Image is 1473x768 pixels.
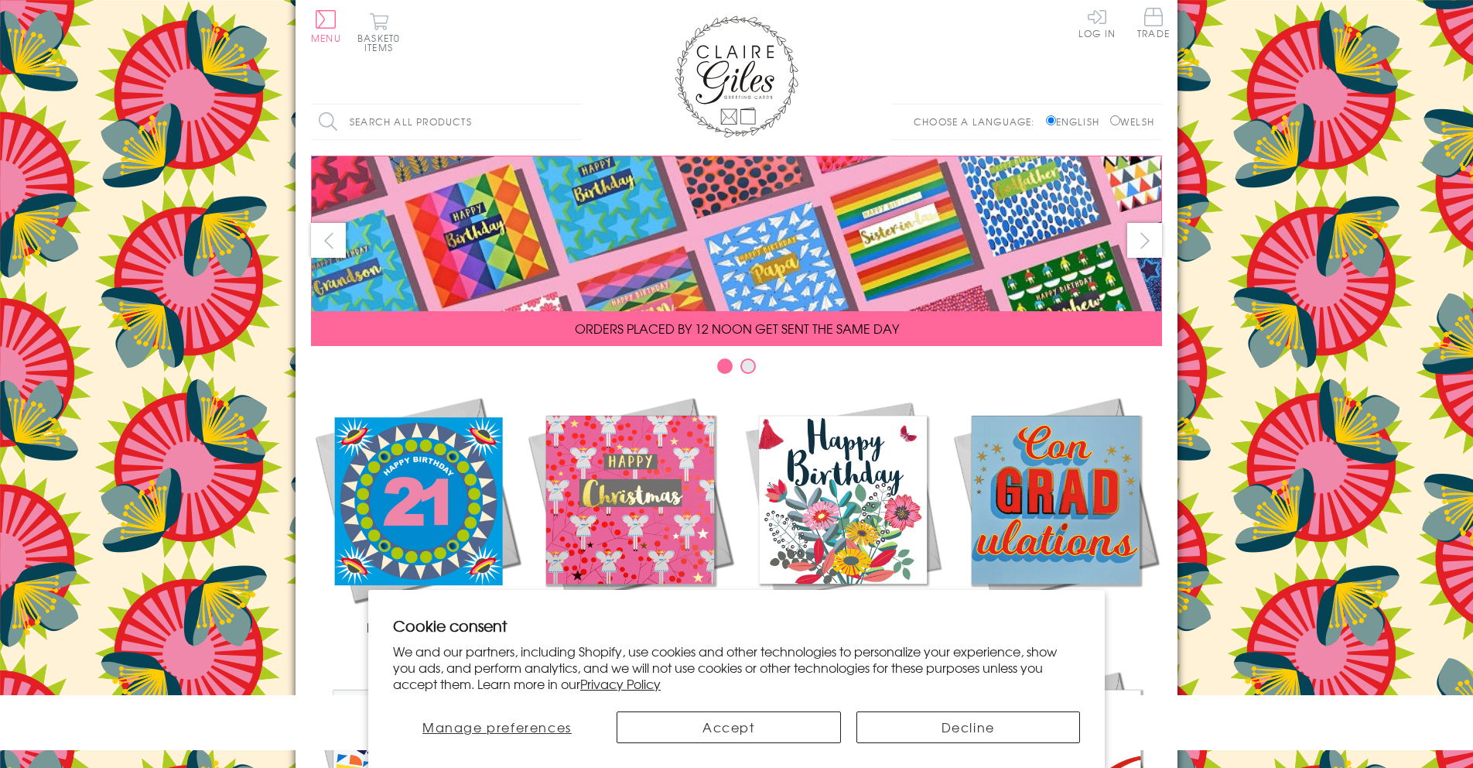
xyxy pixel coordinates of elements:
button: Basket0 items [357,12,400,52]
label: Welsh [1110,115,1154,129]
button: Menu [311,10,341,43]
input: Welsh [1110,115,1120,125]
p: Choose a language: [914,115,1043,129]
span: Trade [1137,8,1170,38]
a: Academic [949,393,1162,636]
a: Log In [1078,8,1116,38]
button: Manage preferences [393,711,601,743]
input: Search all products [311,105,582,139]
a: Privacy Policy [580,674,661,693]
a: New Releases [311,393,524,636]
span: Menu [311,31,341,45]
button: next [1127,223,1162,258]
span: New Releases [367,618,468,636]
a: Birthdays [736,393,949,636]
img: Claire Giles Greetings Cards [675,15,798,138]
span: ORDERS PLACED BY 12 NOON GET SENT THE SAME DAY [575,319,899,338]
button: Carousel Page 1 (Current Slide) [717,358,733,374]
button: Decline [856,711,1081,743]
span: 0 items [364,31,400,54]
h2: Cookie consent [393,615,1080,636]
input: Search [566,105,582,139]
input: English [1046,115,1056,125]
a: Christmas [524,393,736,636]
p: We and our partners, including Shopify, use cookies and other technologies to personalize your ex... [393,643,1080,691]
button: Accept [617,711,841,743]
a: Trade [1137,8,1170,41]
button: prev [311,223,346,258]
div: Carousel Pagination [311,358,1162,382]
label: English [1046,115,1107,129]
span: Manage preferences [422,718,572,736]
button: Carousel Page 2 [740,358,756,374]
